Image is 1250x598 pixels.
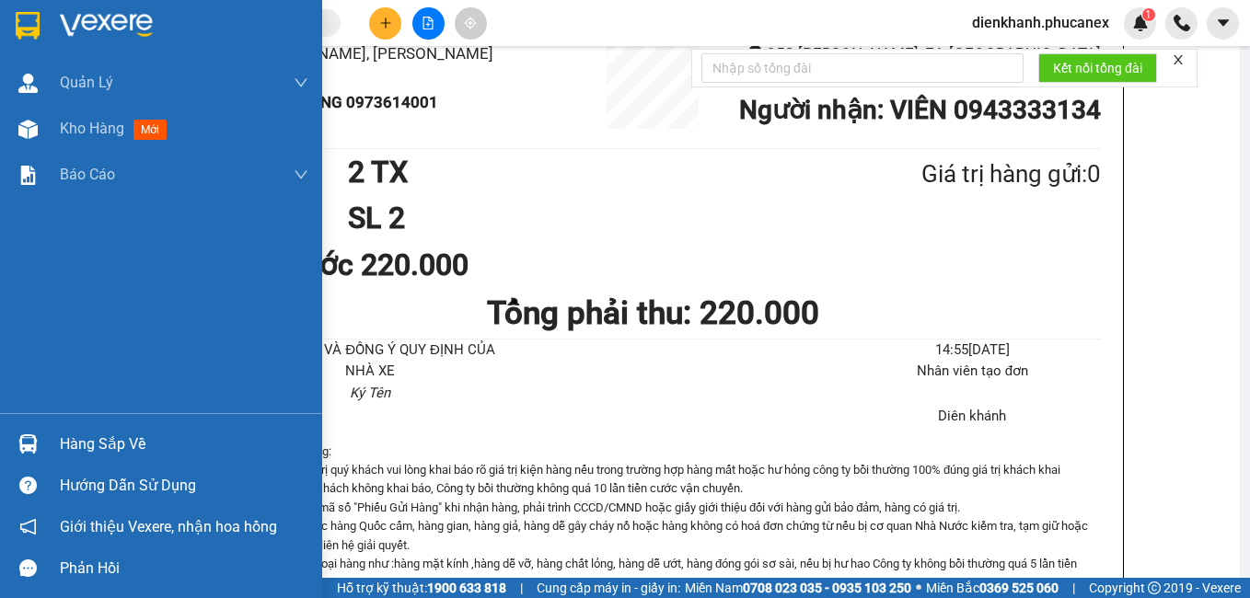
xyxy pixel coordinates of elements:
[412,7,445,40] button: file-add
[844,339,1101,362] li: 14:55[DATE]
[1215,15,1232,31] span: caret-down
[204,517,1101,555] p: 3.Hàng gửi không thuộc hàng Quốc cấm, hàng gian, hàng giả, hàng dễ gây cháy nổ hoặc ...
[18,74,38,93] img: warehouse-icon
[844,361,1101,383] li: Nhân viên tạo đơn
[155,87,253,110] li: (c) 2017
[60,555,308,582] div: Phản hồi
[16,12,40,40] img: logo-vxr
[19,518,37,535] span: notification
[379,17,392,29] span: plus
[832,155,1101,193] div: Giá trị hàng gửi: 0
[350,385,390,401] i: Ký Tên
[422,17,434,29] span: file-add
[337,578,506,598] span: Hỗ trợ kỹ thuật:
[743,581,911,595] strong: 0708 023 035 - 0935 103 250
[979,581,1059,595] strong: 0369 525 060
[1145,8,1152,21] span: 1
[926,578,1059,598] span: Miền Bắc
[1038,53,1157,83] button: Kết nối tổng đài
[18,166,38,185] img: solution-icon
[464,17,477,29] span: aim
[348,149,832,195] h1: 2 TX
[455,7,487,40] button: aim
[113,27,182,113] b: Gửi khách hàng
[18,434,38,454] img: warehouse-icon
[204,288,1101,339] h1: Tổng phải thu: 220.000
[60,515,277,538] span: Giới thiệu Vexere, nhận hoa hồng
[348,195,832,241] h1: SL 2
[60,431,308,458] div: Hàng sắp về
[1148,581,1161,594] span: copyright
[1053,58,1142,78] span: Kết nối tổng đài
[844,406,1101,428] li: Diên khánh
[916,584,921,592] span: ⚪️
[60,120,124,137] span: Kho hàng
[427,581,506,595] strong: 1900 633 818
[294,75,308,90] span: down
[60,71,113,94] span: Quản Lý
[1142,8,1155,21] sup: 1
[1132,15,1149,31] img: icon-new-feature
[204,461,1101,499] p: 1. Khi gửi hàng có giá trị quý khách vui lòng khai báo rõ giá trị kiện hàng nếu trong trường hợ...
[204,242,500,288] div: Chưa Cước 220.000
[369,7,401,40] button: plus
[685,578,911,598] span: Miền Nam
[23,119,96,237] b: Phúc An Express
[19,559,37,577] span: message
[60,163,115,186] span: Báo cáo
[1072,578,1075,598] span: |
[957,11,1124,34] span: dienkhanh.phucanex
[701,53,1024,83] input: Nhập số tổng đài
[739,95,1101,125] b: Người nhận : VIÊN 0943333134
[133,120,167,140] span: mới
[155,70,253,85] b: [DOMAIN_NAME]
[23,23,115,115] img: logo.jpg
[204,41,578,66] li: 89 [PERSON_NAME], [PERSON_NAME]
[1172,53,1185,66] span: close
[520,578,523,598] span: |
[19,477,37,494] span: question-circle
[204,499,1101,517] p: 2.Quý khách phải báo mã số "Phiếu Gửi Hàng" khi nhận hàng, phải trình CCCD/CMND hoặ...
[60,472,308,500] div: Hướng dẫn sử dụng
[294,167,308,182] span: down
[537,578,680,598] span: Cung cấp máy in - giấy in:
[1207,7,1239,40] button: caret-down
[18,120,38,139] img: warehouse-icon
[241,339,498,383] li: TÔI ĐÃ ĐỌC VÀ ĐỒNG Ý QUY ĐỊNH CỦA NHÀ XE
[1174,15,1190,31] img: phone-icon
[200,23,244,67] img: logo.jpg
[204,65,578,90] li: 0888229088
